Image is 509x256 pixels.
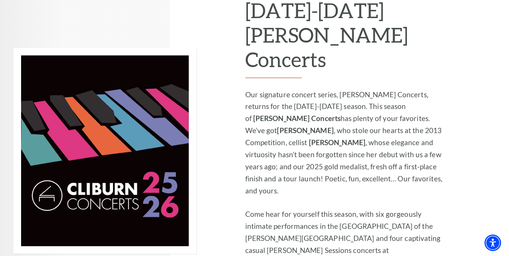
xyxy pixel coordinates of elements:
[253,114,341,123] strong: [PERSON_NAME] Concerts
[245,89,447,197] p: Our signature concert series, [PERSON_NAME] Concerts, returns for the [DATE]-[DATE] season. This ...
[309,138,365,147] strong: [PERSON_NAME]
[277,126,333,135] strong: [PERSON_NAME]
[485,235,501,251] div: Accessibility Menu
[14,48,196,254] img: 2025-2026 Cliburn Concerts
